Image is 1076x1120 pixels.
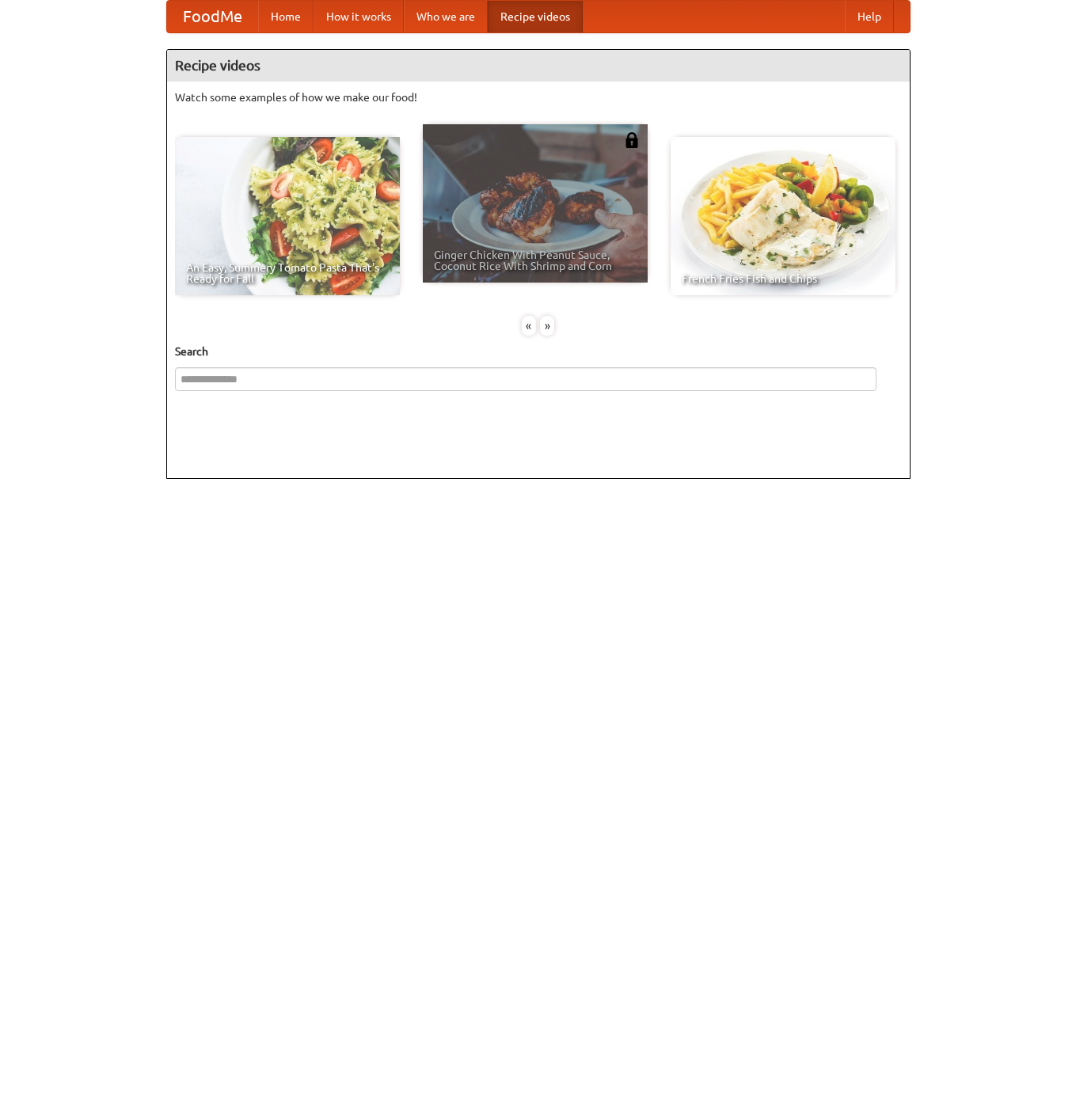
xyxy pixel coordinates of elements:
div: « [522,316,536,336]
a: Recipe videos [488,1,583,32]
a: An Easy, Summery Tomato Pasta That's Ready for Fall [175,137,400,295]
a: Home [258,1,314,32]
a: Who we are [404,1,488,32]
h4: Recipe videos [167,50,910,82]
a: French Fries Fish and Chips [671,137,895,295]
a: FoodMe [167,1,258,32]
span: French Fries Fish and Chips [682,273,884,284]
a: Help [845,1,894,32]
img: 483408.png [624,132,640,148]
span: An Easy, Summery Tomato Pasta That's Ready for Fall [186,262,389,284]
h5: Search [175,344,902,359]
p: Watch some examples of how we make our food! [175,89,902,105]
div: » [540,316,554,336]
a: How it works [314,1,404,32]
